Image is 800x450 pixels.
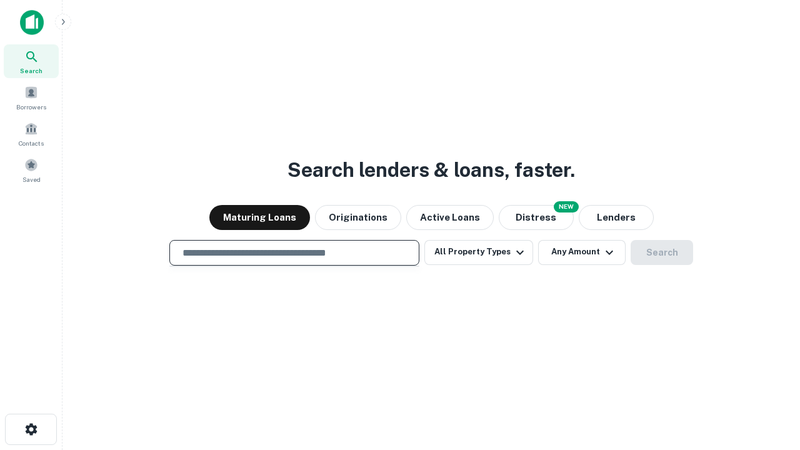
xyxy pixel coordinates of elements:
img: capitalize-icon.png [20,10,44,35]
span: Search [20,66,42,76]
button: Originations [315,205,401,230]
a: Saved [4,153,59,187]
iframe: Chat Widget [737,310,800,370]
button: Lenders [579,205,654,230]
a: Borrowers [4,81,59,114]
span: Contacts [19,138,44,148]
div: NEW [554,201,579,212]
button: Active Loans [406,205,494,230]
span: Saved [22,174,41,184]
button: Any Amount [538,240,626,265]
button: Search distressed loans with lien and other non-mortgage details. [499,205,574,230]
a: Contacts [4,117,59,151]
button: All Property Types [424,240,533,265]
a: Search [4,44,59,78]
span: Borrowers [16,102,46,112]
h3: Search lenders & loans, faster. [287,155,575,185]
button: Maturing Loans [209,205,310,230]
